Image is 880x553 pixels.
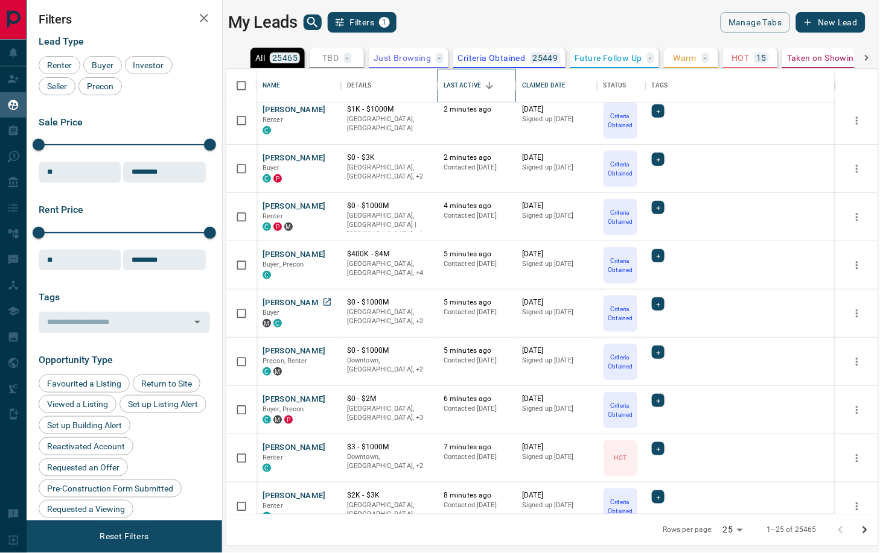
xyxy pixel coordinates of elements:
p: 6 minutes ago [444,394,510,404]
div: property.ca [273,223,282,231]
div: Tags [646,69,835,103]
div: Last Active [444,69,481,103]
p: Criteria Obtained [605,208,636,226]
span: + [656,491,660,503]
button: more [848,353,866,371]
div: condos.ca [263,367,271,376]
div: Last Active [438,69,516,103]
div: condos.ca [263,271,271,279]
span: Renter [263,212,283,220]
div: Requested a Viewing [39,500,133,518]
p: 5 minutes ago [444,249,510,259]
p: Criteria Obtained [605,160,636,178]
p: [GEOGRAPHIC_DATA], [GEOGRAPHIC_DATA] [347,501,432,519]
span: Renter [43,60,76,70]
button: [PERSON_NAME] [263,104,326,116]
div: Investor [125,56,173,74]
span: Viewed a Listing [43,399,112,409]
div: Tags [652,69,668,103]
div: Claimed Date [522,69,566,103]
p: $3 - $1000M [347,442,432,452]
span: Precon, Renter [263,357,308,365]
div: Reactivated Account [39,437,133,455]
p: Contacted [DATE] [444,259,510,269]
div: mrloft.ca [263,319,271,327]
p: [DATE] [522,394,591,404]
div: Name [263,69,281,103]
p: [DATE] [522,490,591,501]
div: + [652,201,665,214]
div: + [652,346,665,359]
p: Signed up [DATE] [522,356,591,365]
span: Precon [83,81,118,91]
div: + [652,104,665,118]
button: Filters1 [328,12,397,33]
span: Buyer [88,60,118,70]
button: Reset Filters [92,526,156,547]
a: Open in New Tab [319,294,335,310]
div: + [652,297,665,311]
button: Go to next page [853,518,877,542]
p: [GEOGRAPHIC_DATA], [GEOGRAPHIC_DATA] [347,115,432,133]
p: All [255,54,265,62]
p: Signed up [DATE] [522,308,591,317]
button: more [848,112,866,130]
div: mrloft.ca [273,416,282,424]
p: 25465 [272,54,298,62]
span: + [656,153,660,165]
span: + [656,394,660,406]
button: [PERSON_NAME] [263,201,326,212]
span: Buyer [263,309,280,317]
p: $0 - $1000M [347,201,432,211]
p: Toronto [347,211,432,239]
div: condos.ca [273,319,282,327]
p: Etobicoke, North York, Toronto, Oakville [347,259,432,278]
button: [PERSON_NAME] [263,442,326,453]
span: Renter [263,116,283,124]
span: + [656,201,660,213]
div: Status [598,69,646,103]
p: Contacted [DATE] [444,501,510,510]
span: + [656,346,660,358]
button: [PERSON_NAME] [263,394,326,405]
button: more [848,256,866,274]
div: mrloft.ca [284,223,293,231]
p: Signed up [DATE] [522,259,591,269]
p: [DATE] [522,297,591,308]
div: Requested an Offer [39,458,128,476]
span: Rent Price [39,204,83,215]
button: more [848,160,866,178]
p: 2 minutes ago [444,153,510,163]
p: HOT [614,453,627,463]
p: North York, Toronto [347,163,432,182]
p: - [704,54,707,62]
p: $400K - $4M [347,249,432,259]
p: Taken on Showings [787,54,864,62]
div: Details [341,69,438,103]
button: more [848,449,866,467]
p: Contacted [DATE] [444,308,510,317]
div: Name [257,69,341,103]
div: Viewed a Listing [39,395,116,413]
button: more [848,305,866,323]
p: Contacted [DATE] [444,163,510,172]
p: Warm [674,54,697,62]
div: Precon [78,77,122,95]
span: Return to Site [137,379,196,388]
p: - [438,54,441,62]
p: 1–25 of 25465 [767,525,817,535]
span: 1 [380,18,389,27]
span: Requested an Offer [43,463,124,472]
p: - [649,54,652,62]
p: Future Follow Up [575,54,642,62]
span: Investor [129,60,168,70]
p: North York, Toronto [347,452,432,471]
p: [DATE] [522,104,591,115]
div: + [652,394,665,407]
span: Tags [39,291,60,303]
p: - [346,54,349,62]
p: 5 minutes ago [444,297,510,308]
p: 15 [757,54,767,62]
div: condos.ca [263,126,271,134]
p: Signed up [DATE] [522,404,591,414]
